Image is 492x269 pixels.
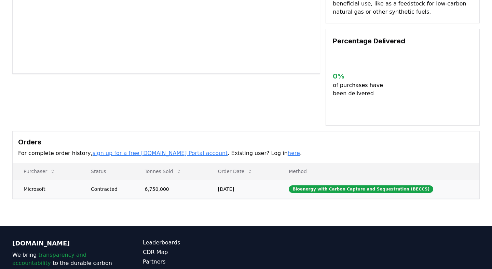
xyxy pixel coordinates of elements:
h3: Orders [18,137,474,147]
span: transparency and accountability [12,252,86,266]
button: Order Date [213,165,258,178]
div: Bioenergy with Carbon Capture and Sequestration (BECCS) [289,185,433,193]
td: 6,750,000 [134,180,207,198]
button: Purchaser [18,165,61,178]
div: Contracted [91,186,128,193]
a: CDR Map [143,248,246,256]
p: Method [283,168,474,175]
a: sign up for a free [DOMAIN_NAME] Portal account [93,150,228,156]
h3: Percentage Delivered [333,36,473,46]
td: Microsoft [13,180,80,198]
a: Leaderboards [143,239,246,247]
td: [DATE] [207,180,278,198]
a: Partners [143,258,246,266]
button: Tonnes Sold [139,165,187,178]
p: Status [85,168,128,175]
p: of purchases have been delivered [333,81,388,98]
p: [DOMAIN_NAME] [12,239,115,248]
p: For complete order history, . Existing user? Log in . [18,149,474,157]
a: here [288,150,300,156]
h3: 0 % [333,71,388,81]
